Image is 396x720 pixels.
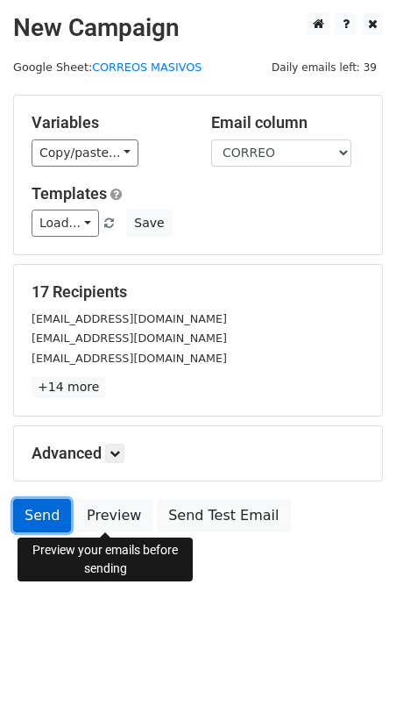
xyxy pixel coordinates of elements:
h5: Email column [211,113,364,132]
a: Send [13,499,71,532]
a: Templates [32,184,107,203]
h2: New Campaign [13,13,383,43]
small: [EMAIL_ADDRESS][DOMAIN_NAME] [32,331,227,345]
a: Copy/paste... [32,139,138,167]
small: [EMAIL_ADDRESS][DOMAIN_NAME] [32,352,227,365]
div: Preview your emails before sending [18,538,193,581]
div: Widget de chat [308,636,396,720]
button: Save [126,210,172,237]
h5: Variables [32,113,185,132]
a: Preview [75,499,152,532]
h5: Advanced [32,444,364,463]
span: Daily emails left: 39 [265,58,383,77]
small: Google Sheet: [13,61,202,74]
a: Daily emails left: 39 [265,61,383,74]
small: [EMAIL_ADDRESS][DOMAIN_NAME] [32,312,227,325]
a: +14 more [32,376,105,398]
h5: 17 Recipients [32,282,364,302]
iframe: Chat Widget [308,636,396,720]
a: CORREOS MASIVOS [92,61,202,74]
a: Load... [32,210,99,237]
a: Send Test Email [157,499,290,532]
